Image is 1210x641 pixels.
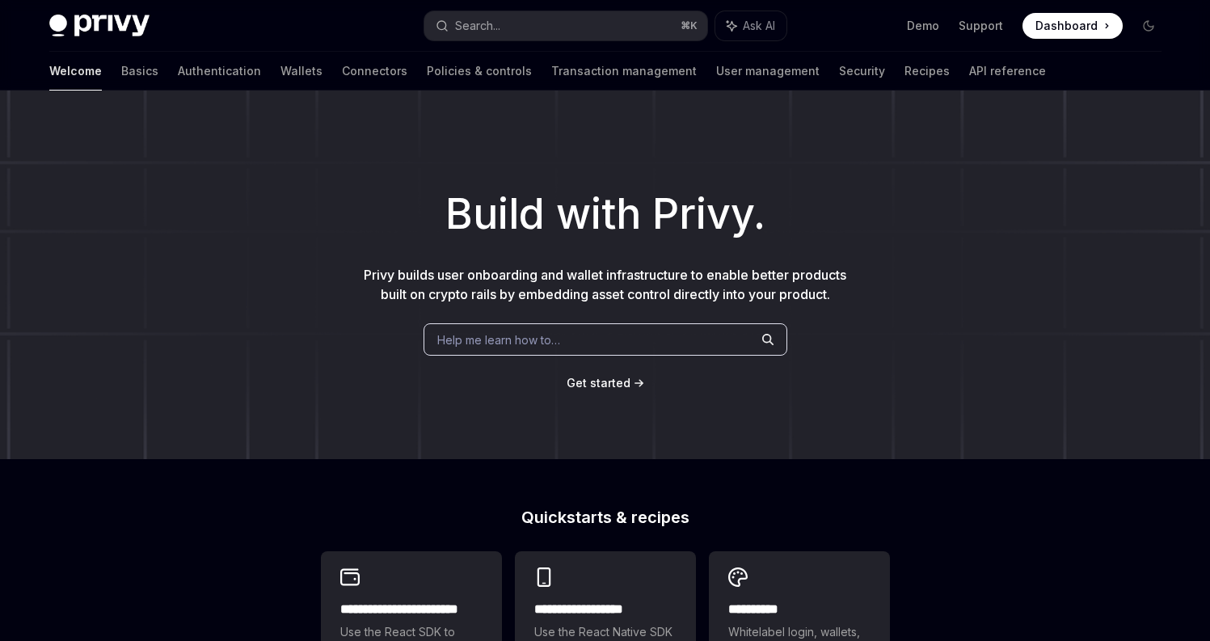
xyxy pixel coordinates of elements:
a: Connectors [342,52,407,91]
span: Dashboard [1035,18,1098,34]
span: Help me learn how to… [437,331,560,348]
a: Policies & controls [427,52,532,91]
a: User management [716,52,820,91]
span: Ask AI [743,18,775,34]
a: Authentication [178,52,261,91]
a: API reference [969,52,1046,91]
button: Ask AI [715,11,786,40]
a: Security [839,52,885,91]
h2: Quickstarts & recipes [321,509,890,525]
span: Get started [567,376,630,390]
span: ⌘ K [681,19,698,32]
span: Privy builds user onboarding and wallet infrastructure to enable better products built on crypto ... [364,267,846,302]
h1: Build with Privy. [26,183,1184,246]
a: Wallets [280,52,323,91]
a: Get started [567,375,630,391]
div: Search... [455,16,500,36]
a: Transaction management [551,52,697,91]
a: Dashboard [1022,13,1123,39]
a: Support [959,18,1003,34]
button: Toggle dark mode [1136,13,1162,39]
a: Recipes [904,52,950,91]
a: Demo [907,18,939,34]
a: Welcome [49,52,102,91]
a: Basics [121,52,158,91]
img: dark logo [49,15,150,37]
button: Search...⌘K [424,11,707,40]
